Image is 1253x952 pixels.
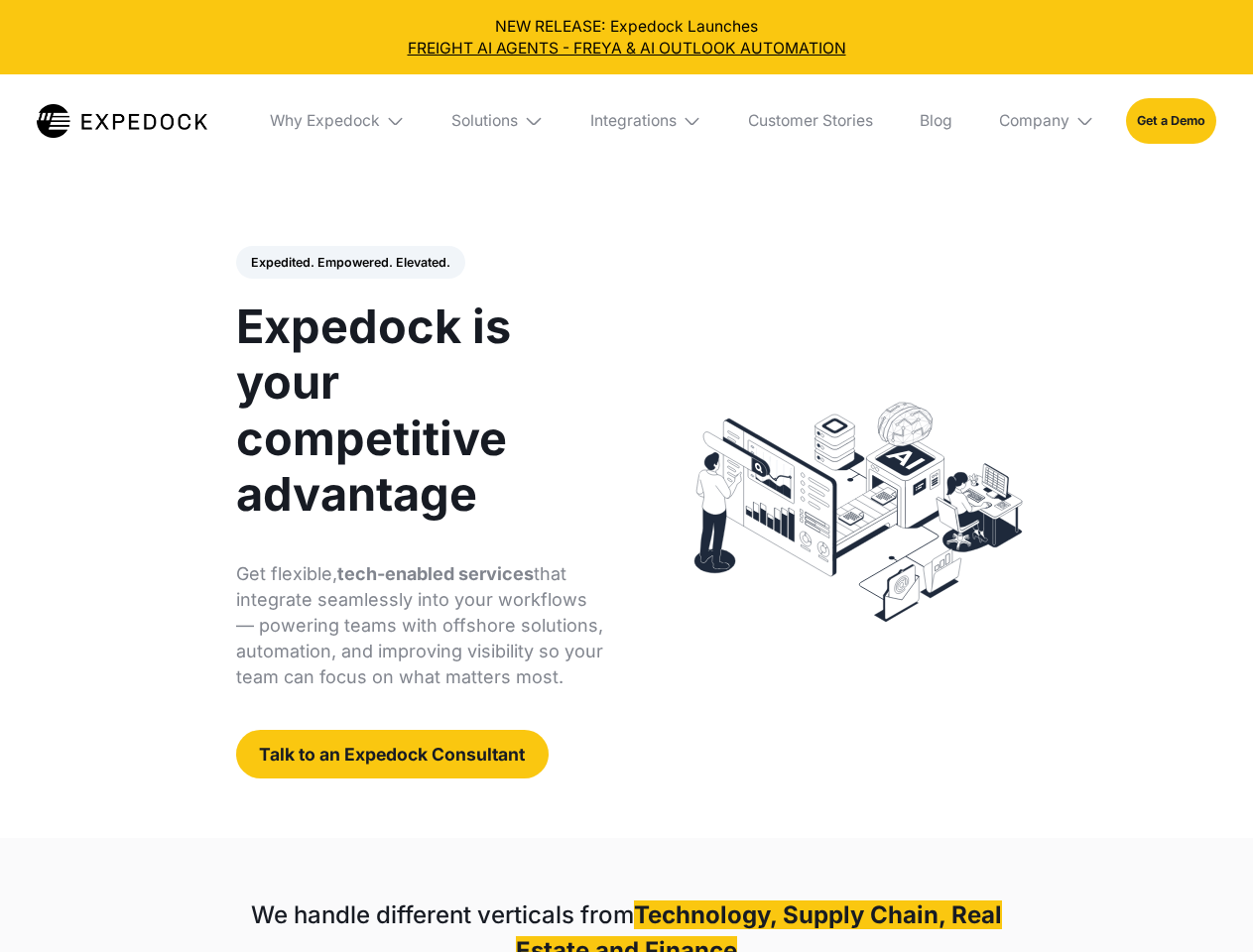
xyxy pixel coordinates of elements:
strong: tech-enabled services [337,563,534,584]
div: Why Expedock [270,111,380,131]
div: Integrations [590,111,677,131]
div: NEW RELEASE: Expedock Launches [16,16,1238,59]
a: Get a Demo [1126,98,1216,143]
h1: Expedock is your competitive advantage [236,298,604,522]
div: Company [983,74,1110,168]
p: Get flexible, that integrate seamlessly into your workflows — powering teams with offshore soluti... [236,561,604,690]
div: Integrations [574,74,717,168]
strong: We handle different verticals from [251,900,634,929]
a: Customer Stories [732,74,888,168]
a: Talk to an Expedock Consultant [236,730,549,778]
a: FREIGHT AI AGENTS - FREYA & AI OUTLOOK AUTOMATION [16,38,1238,59]
iframe: Chat Widget [1154,857,1253,952]
div: Solutions [451,111,518,131]
div: Company [999,111,1069,131]
div: Why Expedock [254,74,421,168]
a: Blog [904,74,967,168]
div: Solutions [437,74,560,168]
